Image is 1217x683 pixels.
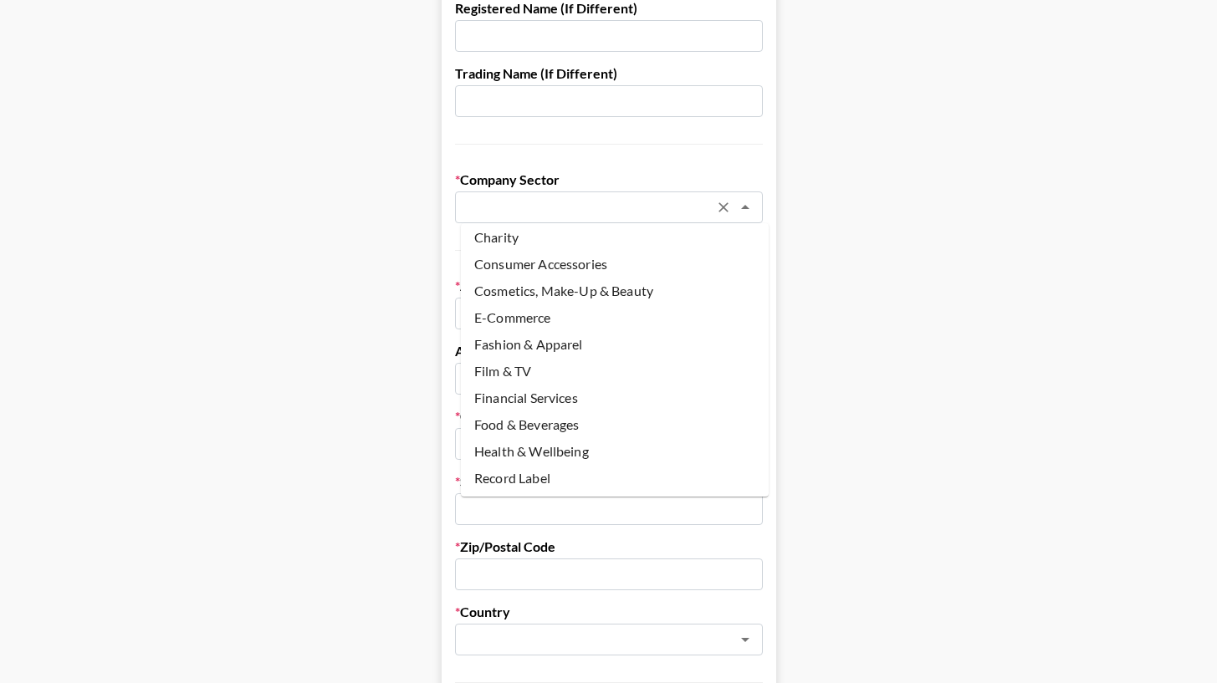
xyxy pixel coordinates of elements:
[461,331,769,358] li: Fashion & Apparel
[461,304,769,331] li: E-Commerce
[455,343,763,359] label: Address Line 2
[455,278,763,294] label: Address Line 1
[461,224,769,251] li: Charity
[455,538,763,555] label: Zip/Postal Code
[461,251,769,278] li: Consumer Accessories
[455,473,763,490] label: State/Region
[712,196,735,219] button: Clear
[455,65,763,82] label: Trading Name (If Different)
[461,492,769,518] li: Social Media
[461,385,769,411] li: Financial Services
[461,278,769,304] li: Cosmetics, Make-Up & Beauty
[455,408,763,425] label: City/Town
[734,196,757,219] button: Close
[734,628,757,651] button: Open
[461,438,769,465] li: Health & Wellbeing
[455,171,763,188] label: Company Sector
[461,358,769,385] li: Film & TV
[461,411,769,438] li: Food & Beverages
[455,604,763,620] label: Country
[461,465,769,492] li: Record Label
